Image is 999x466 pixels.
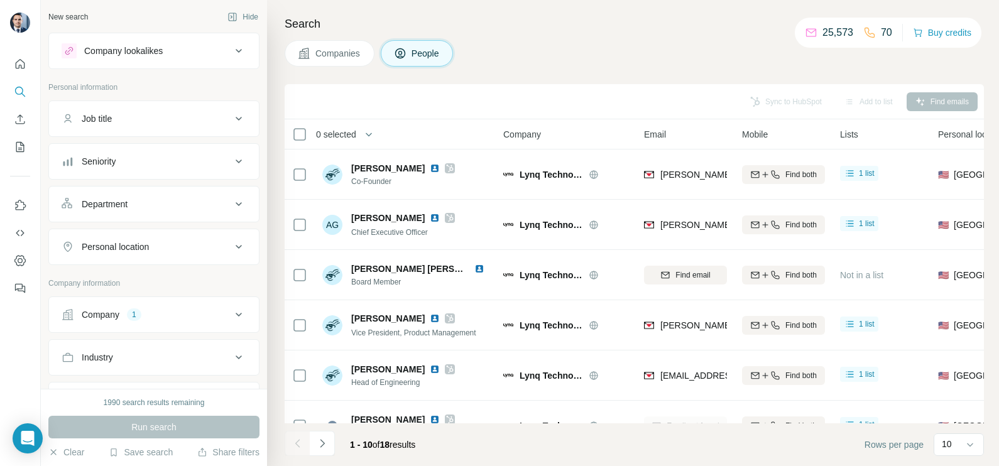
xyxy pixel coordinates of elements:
button: Quick start [10,53,30,75]
span: Board Member [351,276,489,288]
span: People [412,47,440,60]
span: Lists [840,128,858,141]
span: Lynq Technologies [520,168,582,181]
span: Mobile [742,128,768,141]
span: [PERSON_NAME] [351,162,425,175]
button: Clear [48,446,84,458]
h4: Search [285,15,984,33]
button: Dashboard [10,249,30,272]
span: [PERSON_NAME] [351,413,425,426]
button: My lists [10,136,30,158]
p: Company information [48,278,259,289]
img: LinkedIn logo [474,264,484,274]
div: 1 [127,309,141,320]
div: Open Intercom Messenger [13,423,43,453]
button: Job title [49,104,259,134]
img: Logo of Lynq Technologies [503,170,513,180]
div: Department [82,198,128,210]
button: HQ location [49,385,259,415]
img: Avatar [322,366,342,386]
span: [PERSON_NAME] [351,363,425,376]
button: Seniority [49,146,259,176]
span: [PERSON_NAME] [351,312,425,325]
span: Chief Executive Officer [351,228,428,237]
img: Logo of Lynq Technologies [503,371,513,381]
button: Buy credits [913,24,971,41]
span: [PERSON_NAME] [PERSON_NAME] [351,264,501,274]
span: Not in a list [840,270,883,280]
button: Company1 [49,300,259,330]
button: Navigate to next page [310,431,335,456]
span: 1 list [859,419,875,430]
button: Feedback [10,277,30,300]
button: Share filters [197,446,259,458]
span: of [373,440,380,450]
img: provider findymail logo [644,219,654,231]
button: Enrich CSV [10,108,30,131]
span: Lynq Technologies [520,319,582,332]
p: 10 [942,438,952,450]
span: Find both [785,320,817,331]
span: [PERSON_NAME] [351,212,425,224]
div: Job title [82,112,112,125]
p: Personal information [48,82,259,93]
div: Industry [82,351,113,364]
div: Company lookalikes [84,45,163,57]
span: Find both [785,269,817,281]
button: Save search [109,446,173,458]
button: Hide [219,8,267,26]
button: Department [49,189,259,219]
button: Use Surfe on LinkedIn [10,194,30,217]
span: Find both [785,219,817,230]
span: [PERSON_NAME][EMAIL_ADDRESS][PERSON_NAME][DOMAIN_NAME] [660,170,954,180]
button: Find both [742,366,825,385]
span: 18 [380,440,390,450]
span: Company [503,128,541,141]
div: AG [322,215,342,235]
span: Rows per page [865,438,924,451]
span: Vice President, Product Management [351,328,476,337]
button: Search [10,80,30,103]
span: 🇺🇸 [938,420,949,432]
img: provider findymail logo [644,369,654,382]
img: Logo of Lynq Technologies [503,320,513,330]
span: 1 list [859,218,875,229]
div: Company [82,308,119,321]
button: Find both [742,266,825,284]
span: Lynq Technologies [520,269,582,281]
button: Find both [742,316,825,335]
img: LinkedIn logo [430,163,440,173]
img: Avatar [322,315,342,335]
span: Lynq Technologies [520,219,582,231]
img: provider findymail logo [644,319,654,332]
span: 🇺🇸 [938,319,949,332]
div: Personal location [82,241,149,253]
button: Find both [742,215,825,234]
button: Find email [644,266,727,284]
p: 70 [881,25,892,40]
p: 25,573 [822,25,853,40]
img: Logo of Lynq Technologies [503,421,513,431]
span: results [350,440,415,450]
img: Avatar [322,165,342,185]
span: 1 - 10 [350,440,373,450]
span: Find both [785,370,817,381]
span: Lynq Technologies [520,369,582,382]
span: [PERSON_NAME][EMAIL_ADDRESS][PERSON_NAME][DOMAIN_NAME] [660,220,954,230]
img: provider findymail logo [644,168,654,181]
img: Avatar [322,416,342,436]
span: [PERSON_NAME][EMAIL_ADDRESS][PERSON_NAME][DOMAIN_NAME] [660,320,954,330]
button: Industry [49,342,259,372]
span: Email [644,128,666,141]
span: 🇺🇸 [938,219,949,231]
span: [EMAIL_ADDRESS][DOMAIN_NAME] [660,371,809,381]
span: Head of Engineering [351,377,455,388]
div: 1990 search results remaining [104,397,205,408]
img: LinkedIn logo [430,213,440,223]
span: 0 selected [316,128,356,141]
span: Lynq Technologies [520,420,582,432]
span: Find both [785,420,817,431]
span: Co-Founder [351,176,455,187]
span: 1 list [859,168,875,179]
img: LinkedIn logo [430,415,440,425]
